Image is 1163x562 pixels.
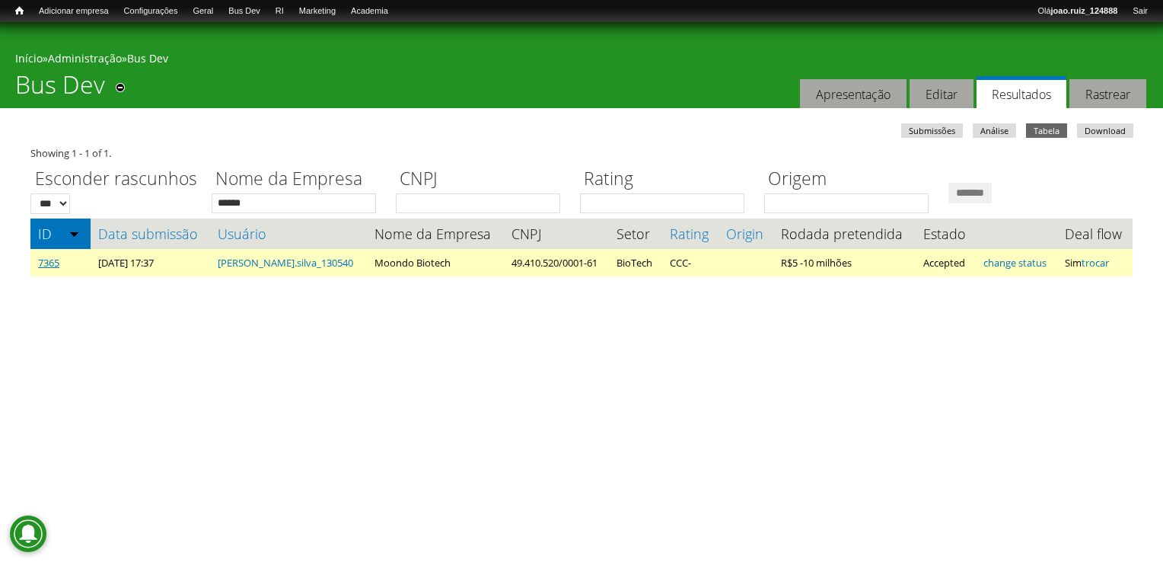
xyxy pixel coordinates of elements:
a: Configurações [116,4,186,19]
h1: Bus Dev [15,70,105,108]
a: Submissões [901,123,963,138]
a: Adicionar empresa [31,4,116,19]
a: Olájoao.ruiz_124888 [1030,4,1125,19]
a: Academia [343,4,396,19]
th: Rodada pretendida [773,219,916,249]
label: Esconder rascunhos [30,166,202,193]
a: Bus Dev [127,51,168,65]
th: CNPJ [504,219,609,249]
a: Geral [185,4,221,19]
a: change status [983,256,1047,270]
td: [DATE] 17:37 [91,249,210,276]
span: Início [15,5,24,16]
a: Download [1077,123,1133,138]
a: Início [8,4,31,18]
img: ordem crescente [69,228,79,238]
label: Rating [580,166,754,193]
div: Showing 1 - 1 of 1. [30,145,1133,161]
a: 7365 [38,256,59,270]
a: Rating [670,226,711,241]
label: Nome da Empresa [212,166,386,193]
th: Deal flow [1057,219,1133,249]
th: Nome da Empresa [367,219,504,249]
td: BioTech [609,249,662,276]
td: 49.410.520/0001-61 [504,249,609,276]
td: Sim [1057,249,1133,276]
strong: joao.ruiz_124888 [1051,6,1118,15]
a: Sair [1125,4,1155,19]
td: Accepted [916,249,976,276]
td: R$5 -10 milhões [773,249,916,276]
a: ID [38,226,83,241]
a: Início [15,51,43,65]
a: Apresentação [800,79,907,109]
a: Bus Dev [221,4,268,19]
a: Data submissão [98,226,202,241]
th: Setor [609,219,662,249]
a: Administração [48,51,122,65]
td: Moondo Biotech [367,249,504,276]
a: Análise [973,123,1016,138]
a: Usuário [218,226,359,241]
a: [PERSON_NAME].silva_130540 [218,256,353,270]
a: Origin [726,226,766,241]
a: Tabela [1026,123,1067,138]
a: RI [268,4,292,19]
a: Editar [910,79,973,109]
a: trocar [1082,256,1109,270]
label: CNPJ [396,166,570,193]
a: Resultados [977,76,1066,109]
td: CCC- [662,249,719,276]
a: Marketing [292,4,343,19]
th: Estado [916,219,976,249]
label: Origem [764,166,938,193]
a: Rastrear [1069,79,1146,109]
div: » » [15,51,1148,70]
